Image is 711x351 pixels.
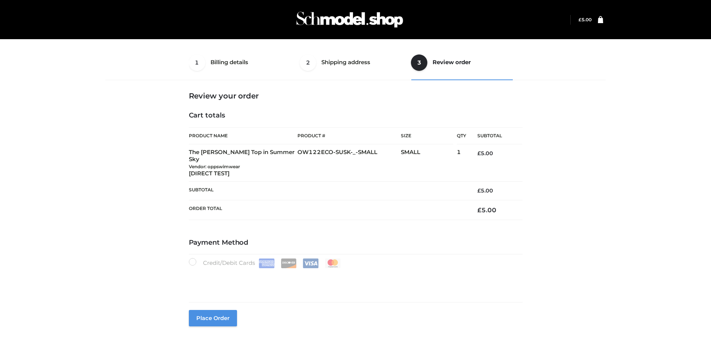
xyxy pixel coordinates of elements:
th: Product # [297,127,401,144]
iframe: Secure payment input frame [187,267,521,294]
small: Vendor: oppswimwear [189,164,240,169]
img: Discover [281,258,297,268]
label: Credit/Debit Cards [189,258,342,268]
h4: Cart totals [189,112,523,120]
th: Qty [457,127,466,144]
span: £ [477,150,481,157]
img: Visa [303,258,319,268]
span: £ [477,187,481,194]
span: £ [477,206,481,214]
bdi: 5.00 [477,187,493,194]
th: Subtotal [466,128,522,144]
h3: Review your order [189,91,523,100]
img: Mastercard [325,258,341,268]
a: £5.00 [579,17,592,22]
td: 1 [457,144,466,182]
button: Place order [189,310,237,326]
th: Order Total [189,200,467,220]
bdi: 5.00 [579,17,592,22]
h4: Payment Method [189,239,523,247]
img: Schmodel Admin 964 [294,5,406,34]
th: Subtotal [189,182,467,200]
td: OW122ECO-SUSK-_-SMALL [297,144,401,182]
bdi: 5.00 [477,150,493,157]
img: Amex [259,258,275,268]
th: Product Name [189,127,298,144]
span: £ [579,17,581,22]
td: The [PERSON_NAME] Top in Summer Sky [DIRECT TEST] [189,144,298,182]
td: SMALL [401,144,457,182]
th: Size [401,128,453,144]
bdi: 5.00 [477,206,496,214]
